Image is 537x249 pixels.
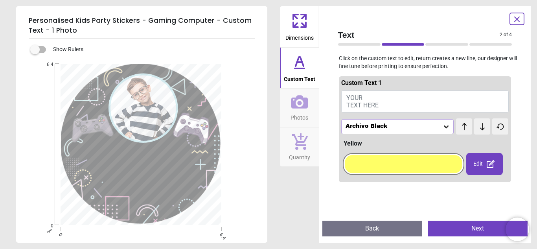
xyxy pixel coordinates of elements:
button: Back [322,221,422,236]
div: Edit [466,153,503,175]
div: Yellow [344,139,509,148]
p: Click on the custom text to edit, return creates a new line, our designer will fine tune before p... [332,55,519,70]
span: Photos [291,110,308,122]
button: Custom Text [280,48,319,89]
button: Photos [280,89,319,127]
span: 2 of 4 [500,31,512,38]
button: Quantity [280,127,319,167]
span: Text [338,29,500,41]
button: YOUR TEXT HERE [341,90,509,113]
iframe: Brevo live chat [506,218,529,241]
span: 6.4 [39,61,53,68]
span: YOUR TEXT HERE [346,94,379,109]
button: Next [428,221,528,236]
button: Dimensions [280,6,319,47]
h5: Personalised Kids Party Stickers - Gaming Computer - Custom Text - 1 Photo [29,13,255,39]
div: Show Rulers [35,45,267,54]
span: Quantity [289,150,310,162]
span: Custom Text [284,72,315,83]
span: Dimensions [285,30,314,42]
div: Archivo Black [345,123,443,130]
span: Custom Text 1 [341,79,382,87]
